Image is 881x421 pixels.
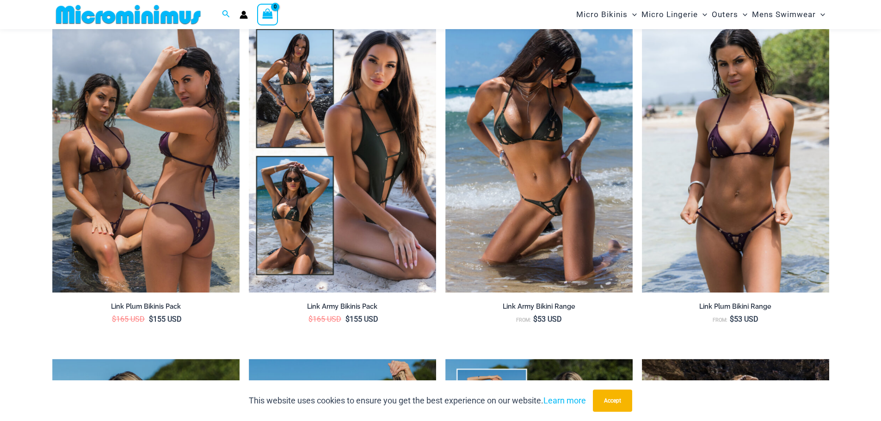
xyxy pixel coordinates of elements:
img: Link Army 3070 Tri Top 2031 Cheeky 10 [445,12,633,293]
img: Link Army Pack [249,12,436,293]
span: From: [713,317,727,323]
span: Mens Swimwear [752,3,816,26]
h2: Link Plum Bikinis Pack [52,302,240,311]
span: $ [730,315,734,323]
nav: Site Navigation [573,1,829,28]
span: Micro Lingerie [641,3,698,26]
bdi: 53 USD [533,315,562,323]
span: Menu Toggle [698,3,707,26]
a: Mens SwimwearMenu ToggleMenu Toggle [750,3,827,26]
img: Link Plum 3070 Tri Top 4580 Micro 01 [642,12,829,293]
span: Outers [712,3,738,26]
a: Link Plum 3070 Tri Top 4580 Micro 01Link Plum 3070 Tri Top 4580 Micro 05Link Plum 3070 Tri Top 45... [642,12,829,293]
span: $ [149,315,153,323]
img: MM SHOP LOGO FLAT [52,4,204,25]
img: Bikini Pack Plum [52,12,240,293]
span: $ [345,315,350,323]
span: $ [112,315,116,323]
bdi: 155 USD [345,315,378,323]
h2: Link Plum Bikini Range [642,302,829,311]
bdi: 155 USD [149,315,182,323]
a: Learn more [543,396,586,405]
a: Micro BikinisMenu ToggleMenu Toggle [574,3,639,26]
a: Link Plum Bikinis Pack [52,302,240,314]
a: Micro LingerieMenu ToggleMenu Toggle [639,3,709,26]
a: Link Army Bikini Range [445,302,633,314]
a: Link Plum Bikini Range [642,302,829,314]
a: Account icon link [240,11,248,19]
p: This website uses cookies to ensure you get the best experience on our website. [249,394,586,408]
h2: Link Army Bikinis Pack [249,302,436,311]
h2: Link Army Bikini Range [445,302,633,311]
a: Bikini Pack PlumLink Plum 3070 Tri Top 4580 Micro 04Link Plum 3070 Tri Top 4580 Micro 04 [52,12,240,293]
a: Link Army PackLink Army 3070 Tri Top 2031 Cheeky 06Link Army 3070 Tri Top 2031 Cheeky 06 [249,12,436,293]
bdi: 165 USD [112,315,145,323]
a: Link Army Bikinis Pack [249,302,436,314]
span: $ [308,315,313,323]
span: Menu Toggle [816,3,825,26]
button: Accept [593,390,632,412]
a: Search icon link [222,9,230,20]
bdi: 165 USD [308,315,341,323]
span: Menu Toggle [628,3,637,26]
span: $ [533,315,537,323]
span: Menu Toggle [738,3,747,26]
a: View Shopping Cart, empty [257,4,278,25]
span: From: [516,317,531,323]
bdi: 53 USD [730,315,758,323]
span: Micro Bikinis [576,3,628,26]
a: Link Army 3070 Tri Top 2031 Cheeky 08Link Army 3070 Tri Top 2031 Cheeky 10Link Army 3070 Tri Top ... [445,12,633,293]
a: OutersMenu ToggleMenu Toggle [709,3,750,26]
